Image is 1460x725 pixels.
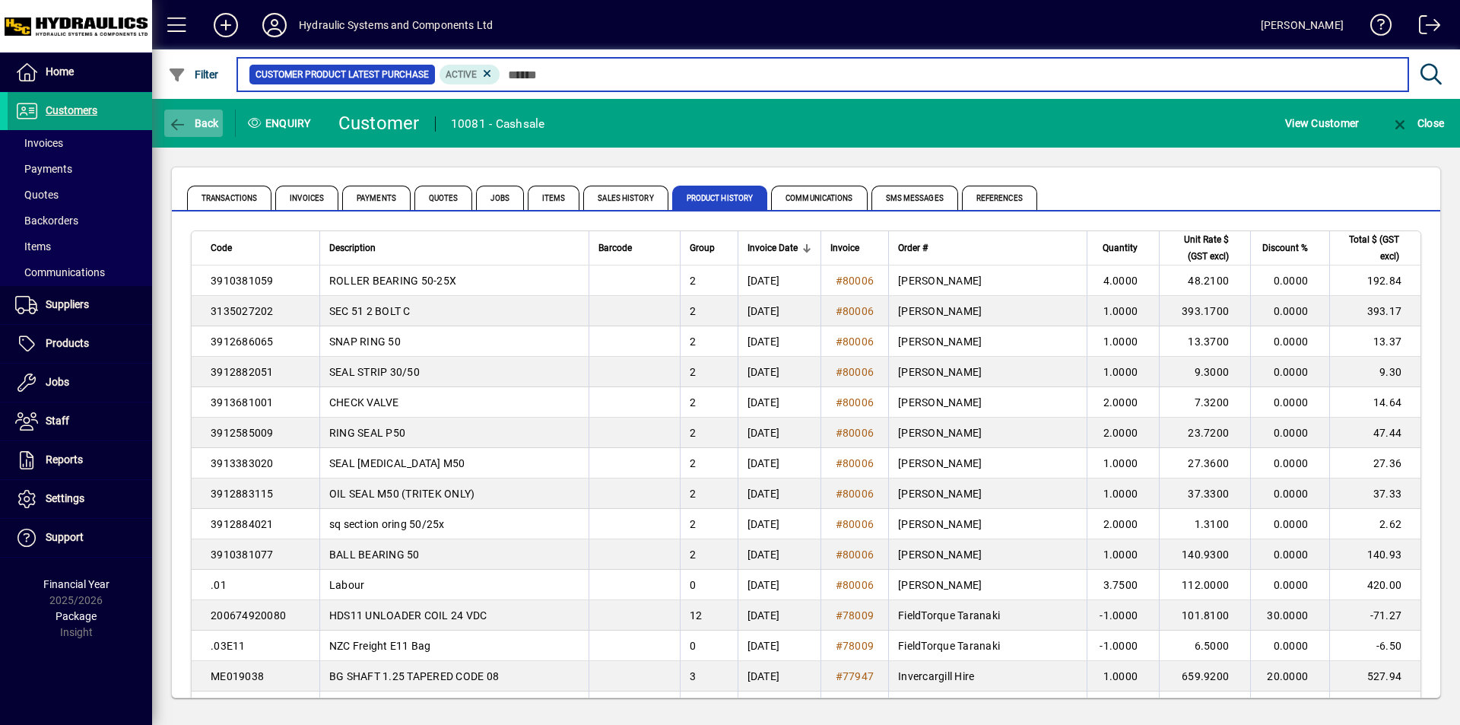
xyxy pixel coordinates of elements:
[1159,539,1250,570] td: 140.9300
[8,53,152,91] a: Home
[476,186,523,210] span: Jobs
[690,609,703,622] span: 12
[8,286,152,324] a: Suppliers
[1250,479,1329,509] td: 0.0000
[888,387,1087,418] td: [PERSON_NAME]
[1159,600,1250,631] td: 101.8100
[836,305,843,317] span: #
[871,186,958,210] span: SMS Messages
[1250,692,1329,722] td: 15.0000
[738,509,820,539] td: [DATE]
[46,492,84,504] span: Settings
[836,579,843,591] span: #
[690,488,696,500] span: 2
[747,240,798,256] span: Invoice Date
[1159,479,1250,509] td: 37.3300
[1329,539,1420,570] td: 140.93
[8,441,152,479] a: Reports
[830,638,880,654] a: #78009
[15,189,59,201] span: Quotes
[1261,13,1344,37] div: [PERSON_NAME]
[888,418,1087,448] td: [PERSON_NAME]
[1329,509,1420,539] td: 2.62
[888,266,1087,296] td: [PERSON_NAME]
[1159,631,1250,661] td: 6.5000
[690,457,696,469] span: 2
[1159,692,1250,722] td: 7.5900
[1329,387,1420,418] td: 14.64
[1408,3,1441,52] a: Logout
[771,186,867,210] span: Communications
[211,457,274,469] span: 3913383020
[738,692,820,722] td: [DATE]
[1329,357,1420,387] td: 9.30
[830,668,880,685] a: #77947
[1250,631,1329,661] td: 0.0000
[1159,570,1250,600] td: 112.0000
[1250,357,1329,387] td: 0.0000
[1159,448,1250,479] td: 27.3600
[202,11,250,39] button: Add
[329,518,445,530] span: sq section oring 50/25x
[747,240,811,256] div: Invoice Date
[211,240,232,256] span: Code
[1169,231,1243,265] div: Unit Rate $ (GST excl)
[843,305,874,317] span: 80006
[888,692,1087,722] td: Bay Fluid Power
[329,640,431,652] span: NZC Freight E11 Bag
[211,518,274,530] span: 3912884021
[329,427,405,439] span: RING SEAL P50
[888,600,1087,631] td: FieldTorque Taranaki
[843,366,874,378] span: 80006
[1103,240,1138,256] span: Quantity
[962,186,1037,210] span: References
[830,577,880,593] a: #80006
[1159,357,1250,387] td: 9.3000
[1329,570,1420,600] td: 420.00
[528,186,580,210] span: Items
[1159,509,1250,539] td: 1.3100
[843,518,874,530] span: 80006
[1159,661,1250,692] td: 659.9200
[1250,326,1329,357] td: 0.0000
[1087,539,1159,570] td: 1.0000
[1339,231,1399,265] span: Total $ (GST excl)
[690,396,696,409] span: 2
[830,394,880,411] a: #80006
[1087,661,1159,692] td: 1.0000
[329,579,365,591] span: Labour
[211,549,274,561] span: 3910381077
[830,364,880,380] a: #80006
[168,117,219,129] span: Back
[8,208,152,234] a: Backorders
[1329,266,1420,296] td: 192.84
[738,326,820,357] td: [DATE]
[329,609,487,622] span: HDS11 UNLOADER COIL 24 VDC
[1281,110,1363,137] button: View Customer
[8,130,152,156] a: Invoices
[830,240,880,256] div: Invoice
[690,240,728,256] div: Group
[1087,479,1159,509] td: 1.0000
[329,240,376,256] span: Description
[1250,661,1329,692] td: 20.0000
[830,303,880,320] a: #80006
[1260,240,1322,256] div: Discount %
[738,570,820,600] td: [DATE]
[275,186,338,210] span: Invoices
[1159,326,1250,357] td: 13.3700
[830,240,859,256] span: Invoice
[738,296,820,326] td: [DATE]
[46,65,74,78] span: Home
[583,186,668,210] span: Sales History
[8,182,152,208] a: Quotes
[1087,509,1159,539] td: 2.0000
[1250,539,1329,570] td: 0.0000
[738,387,820,418] td: [DATE]
[329,305,411,317] span: SEC 51 2 BOLT C
[15,266,105,278] span: Communications
[843,335,874,348] span: 80006
[211,488,274,500] span: 3912883115
[843,427,874,439] span: 80006
[888,631,1087,661] td: FieldTorque Taranaki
